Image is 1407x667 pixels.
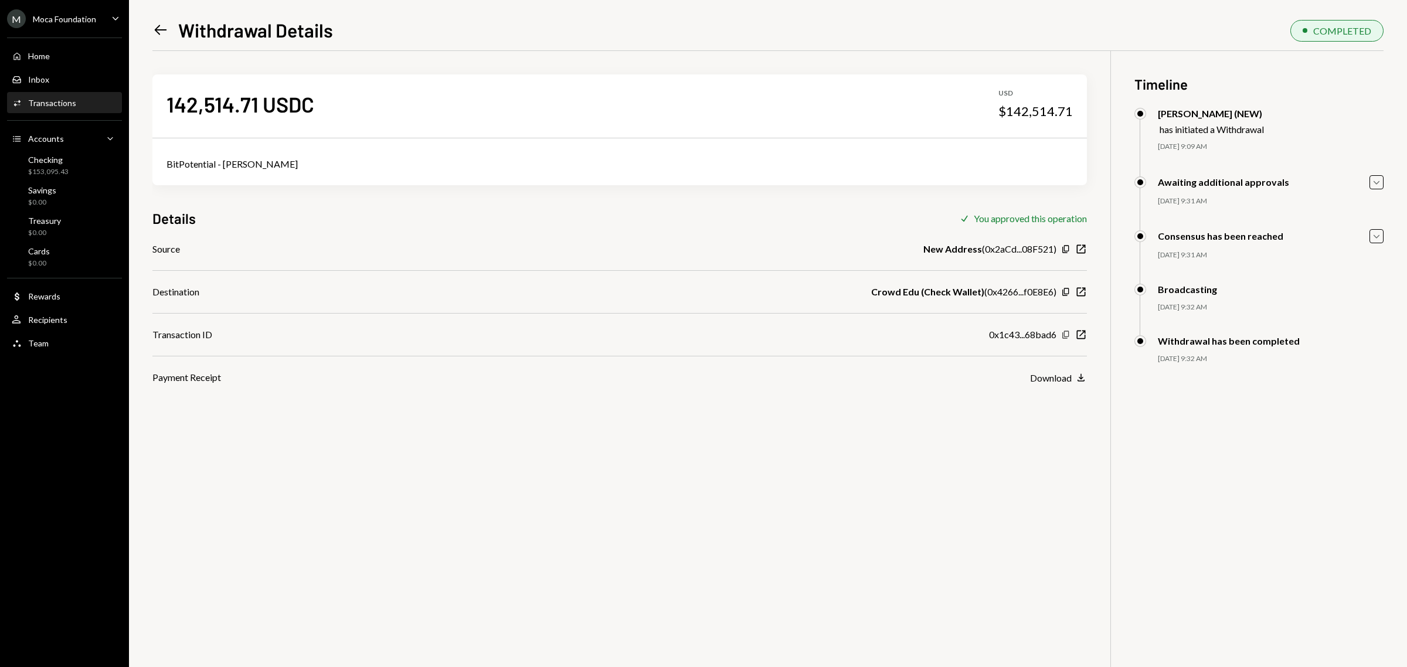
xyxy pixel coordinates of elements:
div: 0x1c43...68bad6 [989,328,1056,342]
div: [DATE] 9:32 AM [1158,354,1384,364]
a: Transactions [7,92,122,113]
a: Treasury$0.00 [7,212,122,240]
div: BitPotential - [PERSON_NAME] [166,157,1073,171]
div: Transactions [28,98,76,108]
a: Recipients [7,309,122,330]
a: Savings$0.00 [7,182,122,210]
div: Checking [28,155,69,165]
h3: Timeline [1134,74,1384,94]
div: COMPLETED [1313,25,1371,36]
div: [DATE] 9:31 AM [1158,250,1384,260]
div: $142,514.71 [998,103,1073,120]
div: Awaiting additional approvals [1158,176,1289,188]
div: Payment Receipt [152,370,221,384]
div: Download [1030,372,1072,383]
div: Source [152,242,180,256]
div: ( 0x4266...f0E8E6 ) [871,285,1056,299]
div: Transaction ID [152,328,212,342]
div: Consensus has been reached [1158,230,1283,241]
div: has initiated a Withdrawal [1160,124,1264,135]
div: $0.00 [28,228,61,238]
b: New Address [923,242,982,256]
a: Home [7,45,122,66]
a: Rewards [7,285,122,307]
div: Team [28,338,49,348]
h3: Details [152,209,196,228]
div: Recipients [28,315,67,325]
div: Treasury [28,216,61,226]
a: Accounts [7,128,122,149]
h1: Withdrawal Details [178,18,333,42]
div: M [7,9,26,28]
div: Destination [152,285,199,299]
div: Home [28,51,50,61]
div: You approved this operation [974,213,1087,224]
a: Cards$0.00 [7,243,122,271]
div: [DATE] 9:31 AM [1158,196,1384,206]
div: Rewards [28,291,60,301]
div: $0.00 [28,198,56,207]
div: $0.00 [28,258,50,268]
div: Inbox [28,74,49,84]
b: Crowd Edu (Check Wallet) [871,285,984,299]
div: Broadcasting [1158,284,1217,295]
div: [DATE] 9:32 AM [1158,302,1384,312]
a: Inbox [7,69,122,90]
div: USD [998,89,1073,98]
div: Cards [28,246,50,256]
div: $153,095.43 [28,167,69,177]
button: Download [1030,372,1087,384]
div: ( 0x2aCd...08F521 ) [923,242,1056,256]
div: 142,514.71 USDC [166,91,314,117]
div: Withdrawal has been completed [1158,335,1300,346]
a: Checking$153,095.43 [7,151,122,179]
div: Savings [28,185,56,195]
div: [PERSON_NAME] (NEW) [1158,108,1264,119]
div: Accounts [28,134,64,144]
div: [DATE] 9:09 AM [1158,142,1384,152]
a: Team [7,332,122,353]
div: Moca Foundation [33,14,96,24]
